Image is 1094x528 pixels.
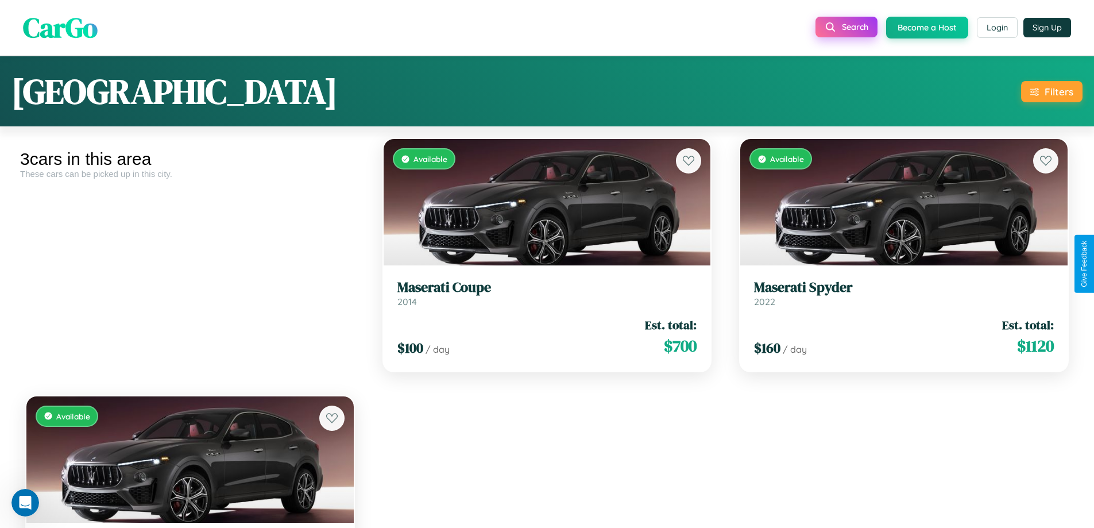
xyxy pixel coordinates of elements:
div: 3 cars in this area [20,149,360,169]
h3: Maserati Coupe [397,279,697,296]
span: Est. total: [1002,317,1054,333]
h3: Maserati Spyder [754,279,1054,296]
div: These cars can be picked up in this city. [20,169,360,179]
a: Maserati Coupe2014 [397,279,697,307]
span: Available [770,154,804,164]
span: $ 700 [664,334,697,357]
h1: [GEOGRAPHIC_DATA] [11,68,338,115]
button: Login [977,17,1018,38]
span: Available [56,411,90,421]
span: CarGo [23,9,98,47]
button: Search [815,17,877,37]
span: $ 160 [754,338,780,357]
span: Available [413,154,447,164]
iframe: Intercom live chat [11,489,39,517]
span: Est. total: [645,317,697,333]
div: Give Feedback [1080,241,1088,287]
span: $ 1120 [1017,334,1054,357]
div: Filters [1045,86,1073,98]
span: / day [426,344,450,355]
a: Maserati Spyder2022 [754,279,1054,307]
span: Search [842,22,868,32]
button: Become a Host [886,17,968,38]
span: $ 100 [397,338,423,357]
button: Sign Up [1023,18,1071,37]
span: / day [783,344,807,355]
span: 2014 [397,296,417,307]
span: 2022 [754,296,775,307]
button: Filters [1021,81,1083,102]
